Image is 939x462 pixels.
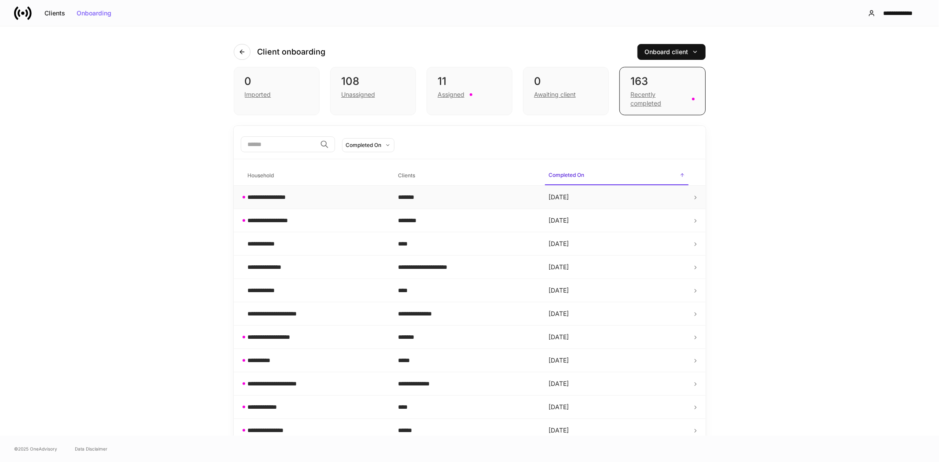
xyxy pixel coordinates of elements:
div: Completed On [346,141,382,149]
td: [DATE] [541,419,692,442]
td: [DATE] [541,302,692,326]
div: 163Recently completed [619,67,705,115]
button: Clients [39,6,71,20]
div: 163 [630,74,694,88]
td: [DATE] [541,256,692,279]
div: Unassigned [341,90,375,99]
div: 108 [341,74,405,88]
button: Onboarding [71,6,117,20]
div: Awaiting client [534,90,576,99]
div: Imported [245,90,271,99]
h6: Household [248,171,274,180]
td: [DATE] [541,396,692,419]
div: Onboard client [645,49,698,55]
span: © 2025 OneAdvisory [14,445,57,452]
td: [DATE] [541,186,692,209]
div: 108Unassigned [330,67,416,115]
div: Assigned [438,90,464,99]
div: Clients [44,10,65,16]
span: Completed On [545,166,689,185]
h6: Clients [398,171,415,180]
div: 0 [534,74,598,88]
button: Onboard client [637,44,706,60]
div: 0 [245,74,309,88]
button: Completed On [342,138,394,152]
td: [DATE] [541,372,692,396]
h6: Completed On [549,171,584,179]
td: [DATE] [541,326,692,349]
div: 0Imported [234,67,320,115]
h4: Client onboarding [258,47,326,57]
div: Recently completed [630,90,686,108]
td: [DATE] [541,232,692,256]
td: [DATE] [541,279,692,302]
a: Data Disclaimer [75,445,107,452]
div: 11Assigned [427,67,512,115]
div: Onboarding [77,10,111,16]
div: 11 [438,74,501,88]
span: Household [244,167,388,185]
span: Clients [394,167,538,185]
td: [DATE] [541,209,692,232]
td: [DATE] [541,349,692,372]
div: 0Awaiting client [523,67,609,115]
